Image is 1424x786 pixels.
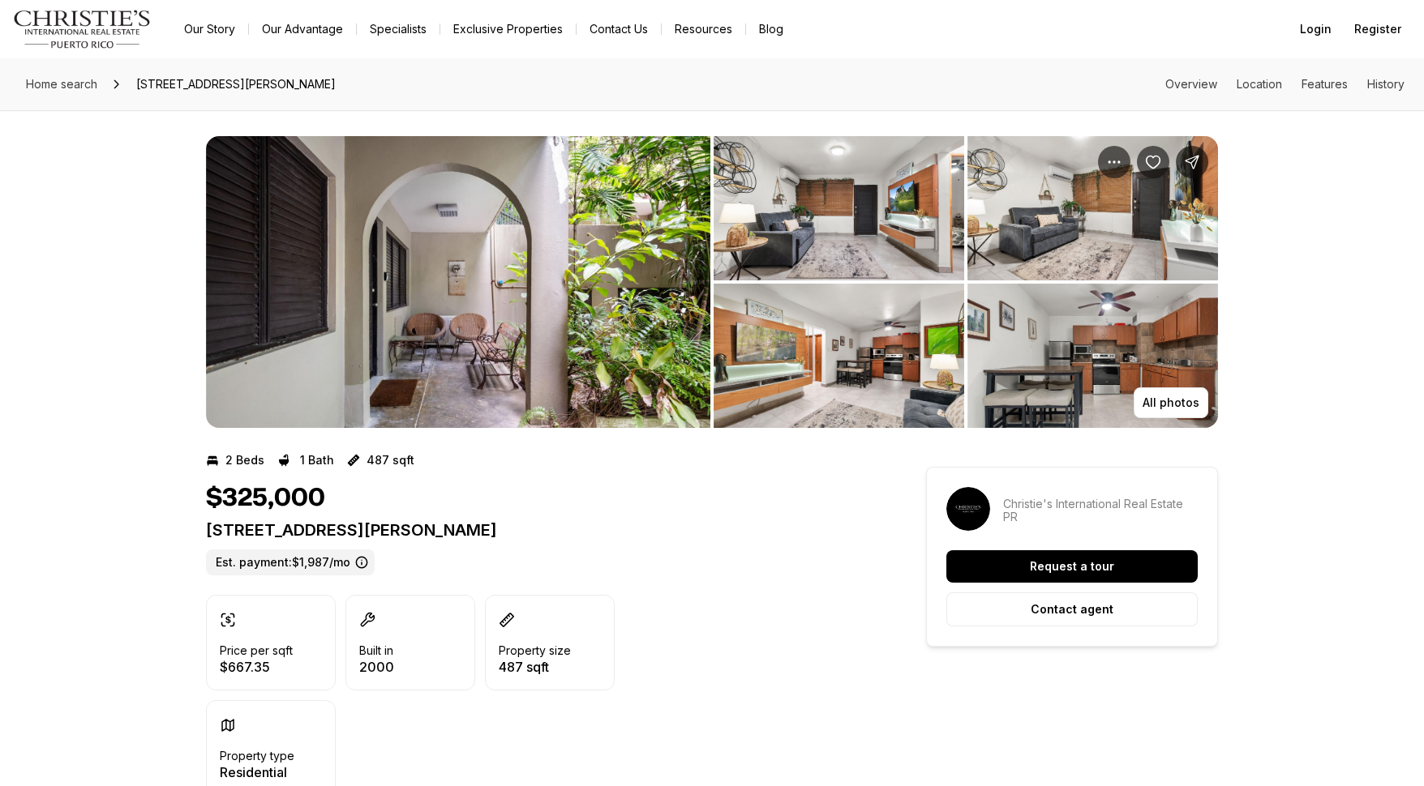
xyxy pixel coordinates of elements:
a: Skip to: History [1367,77,1405,91]
button: View image gallery [714,284,964,428]
p: 487 sqft [499,660,571,673]
div: Listing Photos [206,136,1218,428]
button: Save Property: 367 Call Sol APT. 108 [1137,146,1169,178]
p: Price per sqft [220,644,293,657]
button: Register [1345,13,1411,45]
a: Resources [662,18,745,41]
a: Our Story [171,18,248,41]
p: [STREET_ADDRESS][PERSON_NAME] [206,520,868,540]
button: Contact Us [577,18,661,41]
p: 487 sqft [367,454,414,467]
button: View image gallery [967,284,1218,428]
p: Residential [220,766,294,779]
a: Skip to: Features [1302,77,1348,91]
p: $667.35 [220,660,293,673]
a: Exclusive Properties [440,18,576,41]
p: Property size [499,644,571,657]
a: Home search [19,71,104,97]
a: Specialists [357,18,440,41]
li: 2 of 3 [714,136,1218,428]
p: Property type [220,750,294,763]
p: 2 Beds [225,454,264,467]
a: Skip to: Location [1237,77,1282,91]
label: Est. payment: $1,987/mo [206,549,375,575]
p: Christie's International Real Estate PR [1003,498,1198,523]
p: 2000 [359,660,394,673]
button: All photos [1134,387,1208,418]
button: View image gallery [714,136,964,280]
span: [STREET_ADDRESS][PERSON_NAME] [130,71,342,97]
button: Share Property: 367 Call Sol APT. 108 [1176,146,1208,178]
p: Contact agent [1031,603,1113,616]
button: Property options [1098,146,1130,178]
button: Contact agent [946,592,1198,626]
span: Home search [26,77,97,91]
button: Login [1290,13,1341,45]
img: logo [13,10,152,49]
h1: $325,000 [206,483,325,514]
p: 1 Bath [300,454,334,467]
button: Request a tour [946,550,1198,583]
li: 1 of 3 [206,136,710,428]
a: Blog [746,18,796,41]
a: Skip to: Overview [1165,77,1217,91]
nav: Page section menu [1165,78,1405,91]
span: Register [1354,23,1401,36]
p: Built in [359,644,393,657]
p: Request a tour [1030,560,1114,573]
button: View image gallery [967,136,1218,280]
a: Our Advantage [249,18,356,41]
p: All photos [1143,396,1199,409]
button: View image gallery [206,136,710,428]
span: Login [1300,23,1332,36]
